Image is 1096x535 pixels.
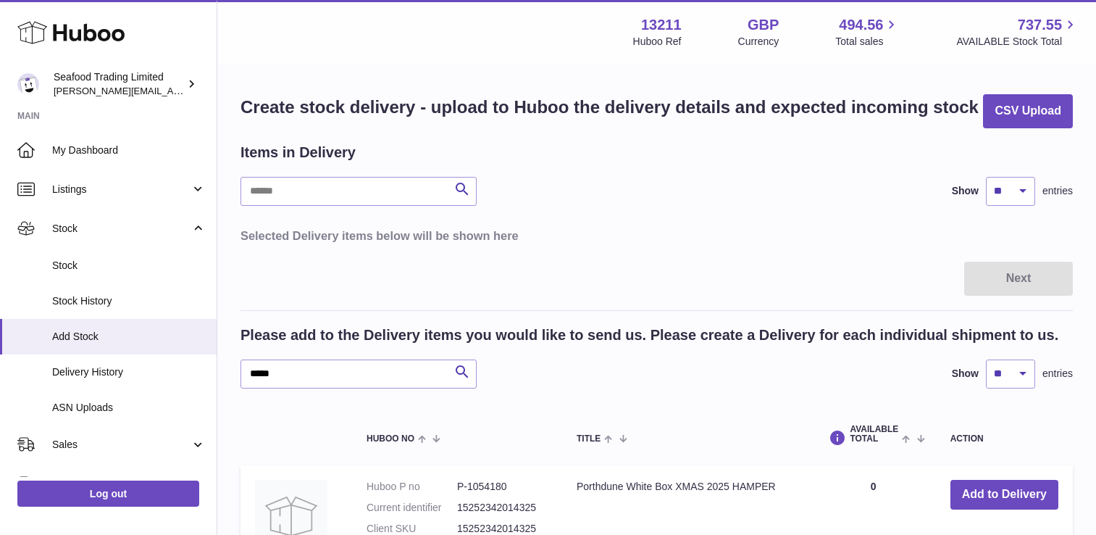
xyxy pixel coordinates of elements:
[952,367,979,381] label: Show
[52,401,206,415] span: ASN Uploads
[850,425,898,444] span: AVAILABLE Total
[748,15,779,35] strong: GBP
[240,325,1058,345] h2: Please add to the Delivery items you would like to send us. Please create a Delivery for each ind...
[641,15,682,35] strong: 13211
[367,480,457,494] dt: Huboo P no
[1018,15,1062,35] span: 737.55
[52,330,206,344] span: Add Stock
[952,184,979,198] label: Show
[835,15,900,49] a: 494.56 Total sales
[457,480,548,494] dd: P-1054180
[577,434,601,444] span: Title
[457,501,548,515] dd: 15252342014325
[52,259,206,273] span: Stock
[52,183,191,196] span: Listings
[17,73,39,95] img: nathaniellynch@rickstein.com
[738,35,779,49] div: Currency
[367,434,414,444] span: Huboo no
[950,434,1058,444] div: Action
[633,35,682,49] div: Huboo Ref
[52,365,206,379] span: Delivery History
[52,222,191,236] span: Stock
[1042,367,1073,381] span: entries
[52,294,206,308] span: Stock History
[54,85,290,96] span: [PERSON_NAME][EMAIL_ADDRESS][DOMAIN_NAME]
[839,15,883,35] span: 494.56
[956,15,1079,49] a: 737.55 AVAILABLE Stock Total
[17,481,199,507] a: Log out
[240,228,1073,244] h3: Selected Delivery items below will be shown here
[367,501,457,515] dt: Current identifier
[835,35,900,49] span: Total sales
[52,144,206,157] span: My Dashboard
[983,94,1073,128] button: CSV Upload
[950,480,1058,510] button: Add to Delivery
[240,143,356,162] h2: Items in Delivery
[54,70,184,98] div: Seafood Trading Limited
[1042,184,1073,198] span: entries
[240,96,979,119] h1: Create stock delivery - upload to Huboo the delivery details and expected incoming stock
[956,35,1079,49] span: AVAILABLE Stock Total
[52,438,191,452] span: Sales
